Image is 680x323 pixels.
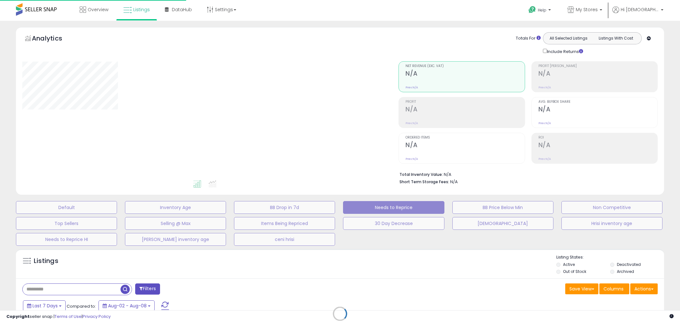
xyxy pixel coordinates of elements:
[621,6,659,13] span: Hi [DEMOGRAPHIC_DATA]
[234,217,335,230] button: Items Being Repriced
[406,121,418,125] small: Prev: N/A
[406,136,524,139] span: Ordered Items
[16,201,117,214] button: Default
[523,1,557,21] a: Help
[538,106,657,114] h2: N/A
[516,35,541,41] div: Totals For
[561,217,662,230] button: Hrisi inventory age
[538,136,657,139] span: ROI
[538,70,657,79] h2: N/A
[538,64,657,68] span: Profit [PERSON_NAME]
[406,70,524,79] h2: N/A
[406,86,418,89] small: Prev: N/A
[452,201,553,214] button: BB Price Below Min
[125,233,226,246] button: [PERSON_NAME] inventory age
[125,217,226,230] button: Selling @ Max
[125,201,226,214] button: Inventory Age
[592,34,640,42] button: Listings With Cost
[16,233,117,246] button: Needs to Reprice HI
[234,201,335,214] button: BB Drop in 7d
[6,313,30,319] strong: Copyright
[406,157,418,161] small: Prev: N/A
[538,100,657,104] span: Avg. Buybox Share
[538,157,551,161] small: Prev: N/A
[133,6,150,13] span: Listings
[406,64,524,68] span: Net Revenue (Exc. VAT)
[343,201,444,214] button: Needs to Reprice
[234,233,335,246] button: ceni hrisi
[6,314,111,320] div: seller snap | |
[612,6,663,21] a: Hi [DEMOGRAPHIC_DATA]
[399,172,443,177] b: Total Inventory Value:
[172,6,192,13] span: DataHub
[538,141,657,150] h2: N/A
[406,100,524,104] span: Profit
[452,217,553,230] button: [DEMOGRAPHIC_DATA]
[538,7,546,13] span: Help
[576,6,598,13] span: My Stores
[528,6,536,14] i: Get Help
[406,106,524,114] h2: N/A
[399,179,449,184] b: Short Term Storage Fees:
[538,48,591,55] div: Include Returns
[16,217,117,230] button: Top Sellers
[538,121,551,125] small: Prev: N/A
[545,34,592,42] button: All Selected Listings
[406,141,524,150] h2: N/A
[561,201,662,214] button: Non Competitive
[32,34,75,44] h5: Analytics
[538,86,551,89] small: Prev: N/A
[399,170,653,178] li: N/A
[343,217,444,230] button: 30 Day Decrease
[450,179,458,185] span: N/A
[88,6,108,13] span: Overview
